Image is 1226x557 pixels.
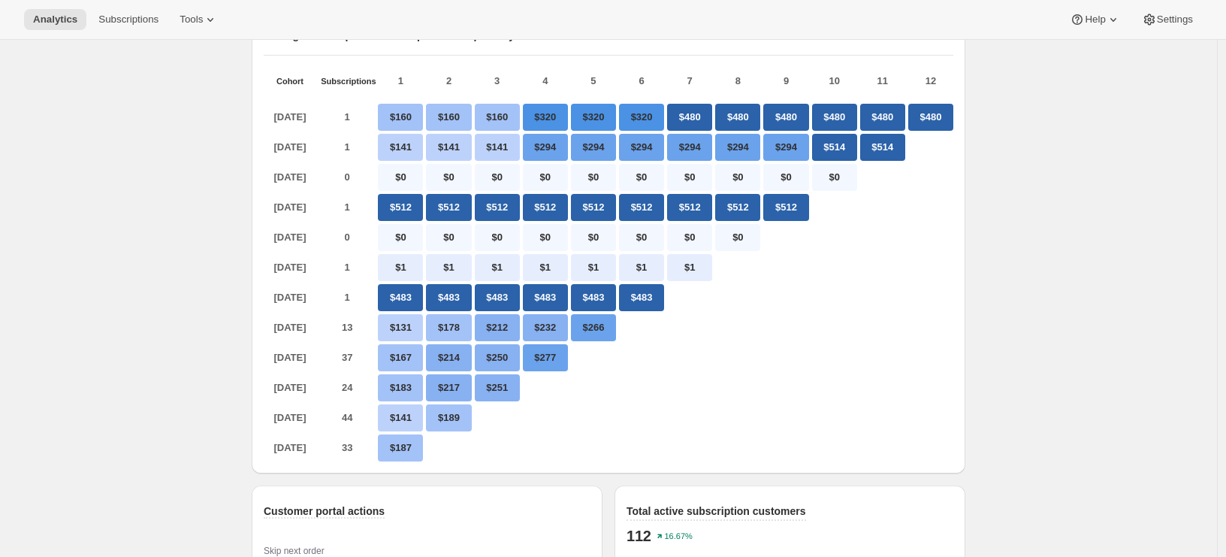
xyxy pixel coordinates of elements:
p: 1 [321,284,373,311]
p: $0 [763,164,808,191]
p: [DATE] [264,134,316,161]
p: $294 [571,134,616,161]
p: $232 [523,314,568,341]
p: $0 [812,164,857,191]
p: $480 [812,104,857,131]
p: $1 [426,254,471,281]
button: Tools [171,9,227,30]
span: Total active subscription customers [627,505,806,517]
p: [DATE] [264,194,316,221]
p: [DATE] [264,344,316,371]
p: $1 [619,254,664,281]
p: $0 [715,224,760,251]
p: 4 [523,74,568,89]
p: $514 [860,134,905,161]
span: Tools [180,14,203,26]
p: $0 [619,164,664,191]
p: 44 [321,404,373,431]
p: 10 [812,74,857,89]
button: Analytics [24,9,86,30]
p: $250 [475,344,520,371]
p: $0 [378,164,423,191]
p: 1 [321,134,373,161]
p: $183 [378,374,423,401]
p: $251 [475,374,520,401]
p: $512 [763,194,808,221]
p: 13 [321,314,373,341]
p: 33 [321,434,373,462]
p: $512 [426,194,471,221]
p: $483 [619,284,664,311]
p: $0 [523,224,568,251]
p: $0 [475,164,520,191]
p: $1 [378,254,423,281]
p: 5 [571,74,616,89]
p: $483 [378,284,423,311]
p: $0 [715,164,760,191]
p: 24 [321,374,373,401]
text: 16.67% [664,532,693,541]
p: $480 [763,104,808,131]
p: $512 [378,194,423,221]
p: $320 [523,104,568,131]
p: $277 [523,344,568,371]
p: [DATE] [264,404,316,431]
button: Subscriptions [89,9,168,30]
p: $0 [426,164,471,191]
p: $512 [523,194,568,221]
p: 0 [321,224,373,251]
p: $0 [667,164,712,191]
p: $320 [619,104,664,131]
p: $178 [426,314,471,341]
p: $141 [378,134,423,161]
p: $187 [378,434,423,462]
p: $1 [475,254,520,281]
p: 0 [321,164,373,191]
p: [DATE] [264,374,316,401]
p: $141 [378,404,423,431]
p: $160 [475,104,520,131]
p: $141 [426,134,471,161]
p: $214 [426,344,471,371]
p: 112 [627,527,651,545]
p: $0 [475,224,520,251]
span: Customer portal actions [264,505,385,517]
p: 1 [321,194,373,221]
p: $1 [571,254,616,281]
p: $0 [571,224,616,251]
p: $1 [667,254,712,281]
span: Subscriptions [98,14,159,26]
p: $294 [715,134,760,161]
p: 7 [667,74,712,89]
p: 8 [715,74,760,89]
p: $294 [523,134,568,161]
span: Settings [1157,14,1193,26]
p: $483 [475,284,520,311]
p: $0 [667,224,712,251]
p: 9 [763,74,808,89]
p: $294 [619,134,664,161]
span: Help [1085,14,1105,26]
p: $320 [571,104,616,131]
p: [DATE] [264,164,316,191]
p: $0 [571,164,616,191]
p: $483 [571,284,616,311]
p: $514 [812,134,857,161]
p: 3 [475,74,520,89]
p: [DATE] [264,434,316,462]
button: Settings [1133,9,1202,30]
p: $480 [908,104,953,131]
p: $483 [426,284,471,311]
p: 11 [860,74,905,89]
p: $217 [426,374,471,401]
p: $189 [426,404,471,431]
p: $167 [378,344,423,371]
p: $141 [475,134,520,161]
p: 1 [321,254,373,281]
p: Cohort [264,77,316,86]
p: $212 [475,314,520,341]
p: $512 [619,194,664,221]
p: $512 [715,194,760,221]
p: $0 [619,224,664,251]
p: $160 [426,104,471,131]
